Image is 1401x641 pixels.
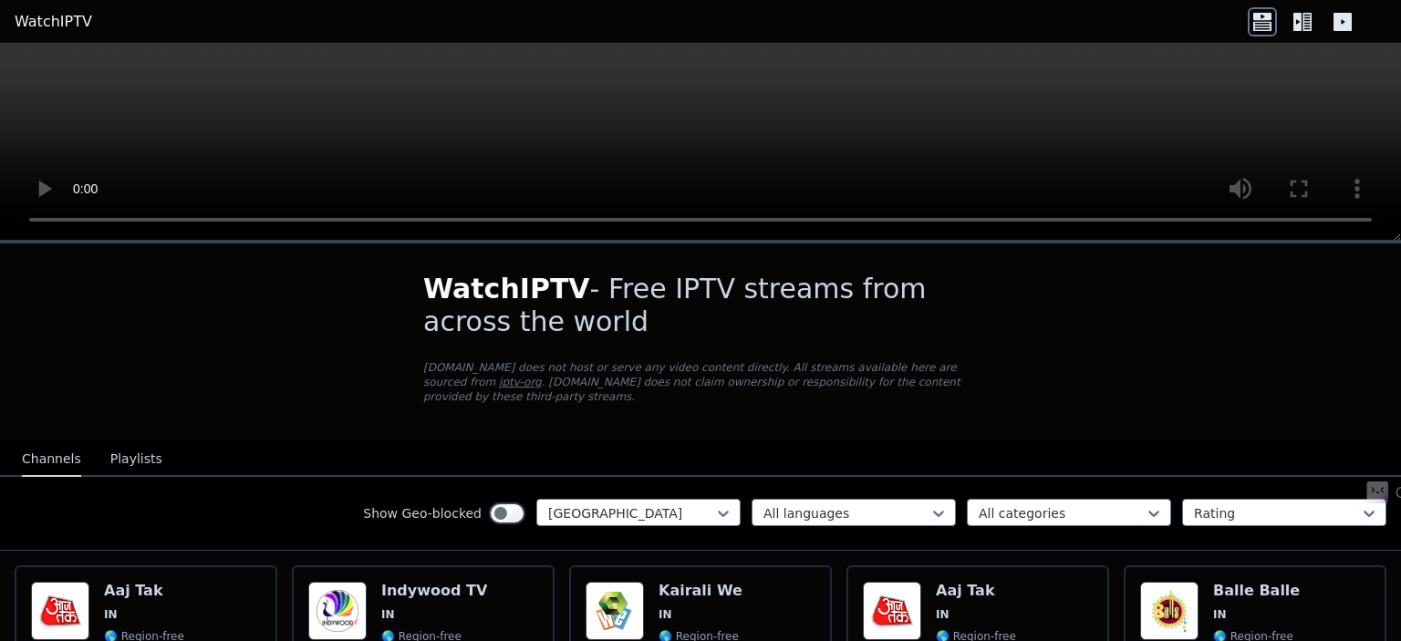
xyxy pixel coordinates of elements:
[110,442,162,477] button: Playlists
[1213,582,1300,600] h6: Balle Balle
[308,582,367,640] img: Indywood TV
[104,607,118,622] span: IN
[423,273,978,338] h1: - Free IPTV streams from across the world
[863,582,921,640] img: Aaj Tak
[1140,582,1199,640] img: Balle Balle
[363,504,482,522] label: Show Geo-blocked
[381,582,487,600] h6: Indywood TV
[423,273,590,305] span: WatchIPTV
[381,607,395,622] span: IN
[31,582,89,640] img: Aaj Tak
[499,376,542,388] a: iptv-org
[936,607,950,622] span: IN
[659,607,672,622] span: IN
[15,11,92,33] a: WatchIPTV
[659,582,742,600] h6: Kairali We
[586,582,644,640] img: Kairali We
[423,360,978,404] p: [DOMAIN_NAME] does not host or serve any video content directly. All streams available here are s...
[104,582,184,600] h6: Aaj Tak
[22,442,81,477] button: Channels
[936,582,1016,600] h6: Aaj Tak
[1213,607,1227,622] span: IN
